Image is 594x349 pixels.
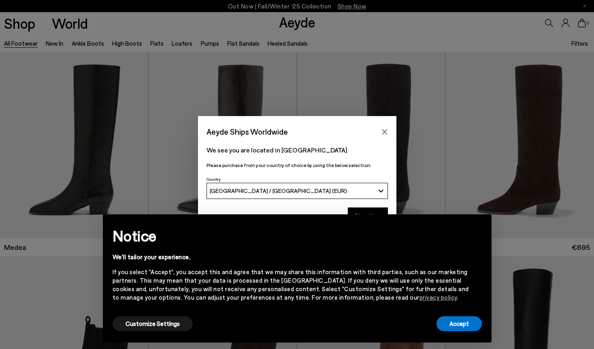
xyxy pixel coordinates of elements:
button: Shop Now [348,207,388,224]
span: Aeyde Ships Worldwide [207,125,288,139]
div: If you select "Accept", you accept this and agree that we may share this information with third p... [113,268,469,302]
span: × [476,220,481,232]
div: We'll tailor your experience. [113,253,469,261]
button: Close this notice [469,217,488,236]
h2: Notice [113,225,469,246]
span: Country [207,177,221,182]
a: privacy policy [419,294,457,301]
span: [GEOGRAPHIC_DATA] / [GEOGRAPHIC_DATA] (EUR) [210,187,347,194]
p: We see you are located in [GEOGRAPHIC_DATA] [207,145,388,155]
button: Customize Settings [113,316,193,331]
button: Close [379,126,391,138]
p: Please purchase from your country of choice by using the below selection: [207,161,388,169]
button: Accept [436,316,482,331]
